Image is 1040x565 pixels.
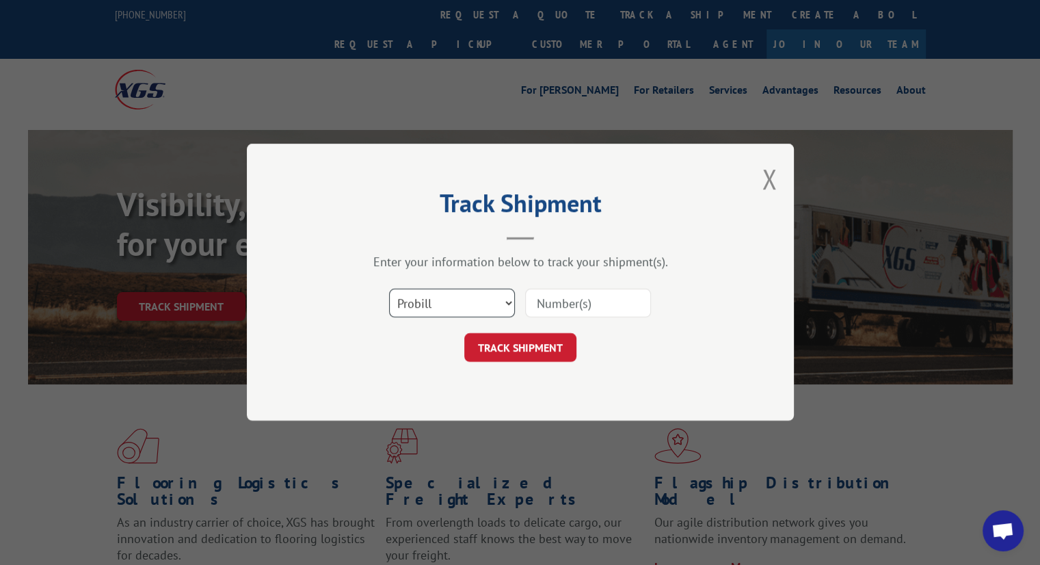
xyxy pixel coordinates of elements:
div: Open chat [983,510,1024,551]
div: Enter your information below to track your shipment(s). [315,254,725,270]
input: Number(s) [525,289,651,318]
button: Close modal [762,161,777,197]
button: TRACK SHIPMENT [464,334,576,363]
h2: Track Shipment [315,194,725,220]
